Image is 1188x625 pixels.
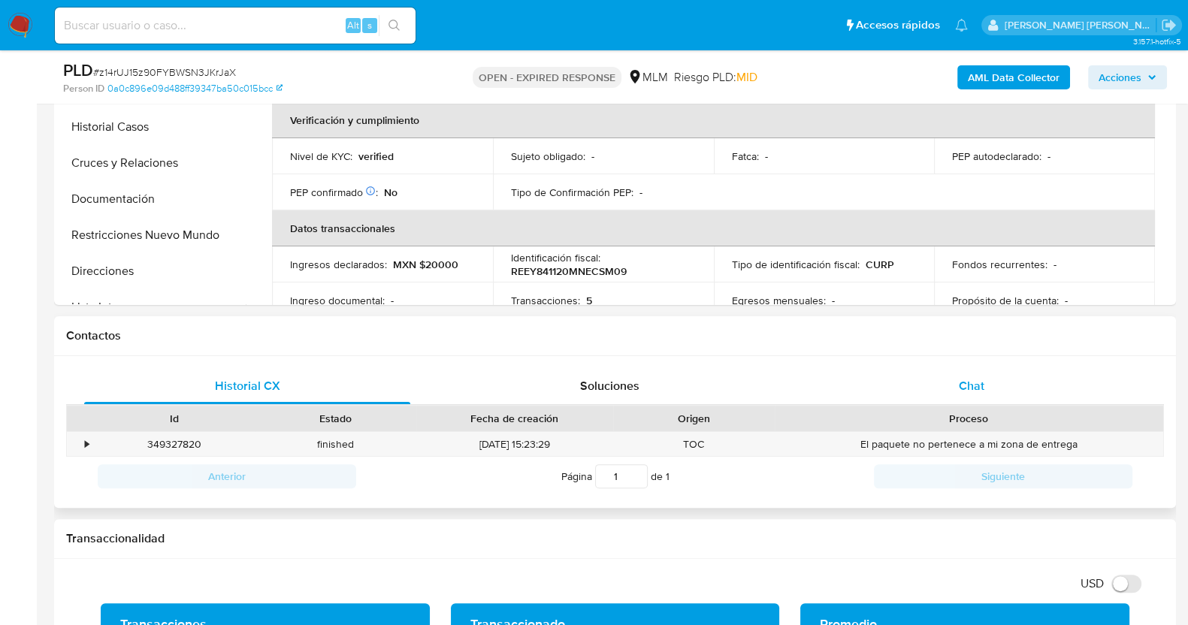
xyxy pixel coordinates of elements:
p: Tipo de Confirmación PEP : [511,186,633,199]
button: Documentación [58,181,246,217]
th: Datos transaccionales [272,210,1155,246]
div: El paquete no pertenece a mi zona de entrega [775,432,1163,457]
h1: Contactos [66,328,1164,343]
p: PEP autodeclarado : [952,149,1041,163]
span: Accesos rápidos [856,17,940,33]
p: - [1053,258,1057,271]
div: • [85,437,89,451]
a: Notificaciones [955,19,968,32]
button: Acciones [1088,65,1167,89]
div: 349327820 [93,432,255,457]
p: - [832,294,835,307]
p: - [591,149,594,163]
b: Person ID [63,82,104,95]
button: Historial Casos [58,109,246,145]
p: - [639,186,642,199]
div: Estado [265,411,406,426]
th: Verificación y cumplimiento [272,102,1155,138]
span: Chat [959,377,984,394]
p: Transacciones : [511,294,580,307]
div: Origen [624,411,764,426]
button: Direcciones [58,253,246,289]
div: Id [104,411,244,426]
h1: Transaccionalidad [66,531,1164,546]
a: 0a0c896e09d488ff39347ba50c015bcc [107,82,283,95]
p: Sujeto obligado : [511,149,585,163]
p: 5 [586,294,592,307]
p: - [1065,294,1068,307]
span: 3.157.1-hotfix-5 [1132,35,1180,47]
p: Ingreso documental : [290,294,385,307]
p: verified [358,149,394,163]
p: OPEN - EXPIRED RESPONSE [473,67,621,88]
div: Proceso [785,411,1153,426]
span: Acciones [1099,65,1141,89]
div: finished [255,432,416,457]
p: - [391,294,394,307]
p: Identificación fiscal : [511,251,600,264]
span: Historial CX [215,377,280,394]
span: s [367,18,372,32]
button: Restricciones Nuevo Mundo [58,217,246,253]
p: baltazar.cabreradupeyron@mercadolibre.com.mx [1005,18,1156,32]
p: Egresos mensuales : [732,294,826,307]
p: Tipo de identificación fiscal : [732,258,860,271]
p: - [765,149,768,163]
button: search-icon [379,15,410,36]
p: Propósito de la cuenta : [952,294,1059,307]
p: MXN $20000 [393,258,458,271]
p: No [384,186,398,199]
button: Lista Interna [58,289,246,325]
p: Nivel de KYC : [290,149,352,163]
p: REEY841120MNECSM09 [511,264,627,278]
p: Fatca : [732,149,759,163]
span: 1 [666,469,670,484]
a: Salir [1161,17,1177,33]
button: Cruces y Relaciones [58,145,246,181]
span: Soluciones [580,377,639,394]
p: PEP confirmado : [290,186,378,199]
button: AML Data Collector [957,65,1070,89]
b: AML Data Collector [968,65,1060,89]
input: Buscar usuario o caso... [55,16,416,35]
div: MLM [627,69,668,86]
span: Alt [347,18,359,32]
p: Fondos recurrentes : [952,258,1047,271]
span: Página de [561,464,670,488]
span: Riesgo PLD: [674,69,757,86]
p: - [1047,149,1050,163]
p: Ingresos declarados : [290,258,387,271]
span: MID [736,68,757,86]
span: # z14rUJ15z90FYBWSN3JKrJaX [93,65,236,80]
b: PLD [63,58,93,82]
div: Fecha de creación [427,411,603,426]
p: CURP [866,258,894,271]
div: TOC [613,432,775,457]
button: Siguiente [874,464,1132,488]
button: Anterior [98,464,356,488]
div: [DATE] 15:23:29 [416,432,613,457]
